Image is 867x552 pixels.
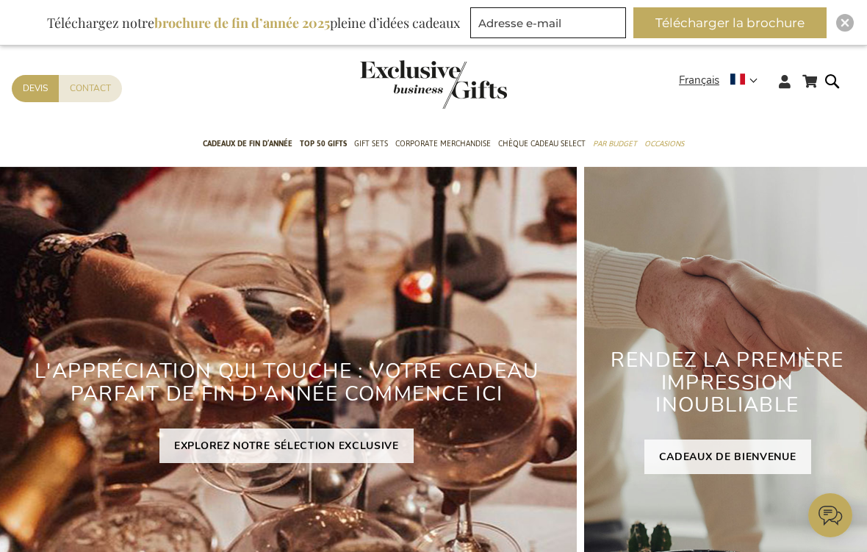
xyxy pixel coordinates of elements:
[633,7,827,38] button: Télécharger la brochure
[300,136,347,151] span: TOP 50 Gifts
[644,440,811,474] a: CADEAUX DE BIENVENUE
[679,72,719,89] span: Français
[360,60,507,109] img: Exclusive Business gifts logo
[470,7,630,43] form: marketing offers and promotions
[59,75,122,102] a: Contact
[841,18,849,27] img: Close
[644,136,684,151] span: Occasions
[360,60,433,109] a: store logo
[154,14,330,32] b: brochure de fin d’année 2025
[470,7,626,38] input: Adresse e-mail
[40,7,467,38] div: Téléchargez notre pleine d’idées cadeaux
[159,429,414,463] a: EXPLOREZ NOTRE SÉLECTION EXCLUSIVE
[395,136,491,151] span: Corporate Merchandise
[593,136,637,151] span: Par budget
[808,493,852,537] iframe: belco-activator-frame
[203,136,292,151] span: Cadeaux de fin d’année
[679,72,767,89] div: Français
[12,75,59,102] a: Devis
[354,136,388,151] span: Gift Sets
[836,14,854,32] div: Close
[498,136,586,151] span: Chèque Cadeau Select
